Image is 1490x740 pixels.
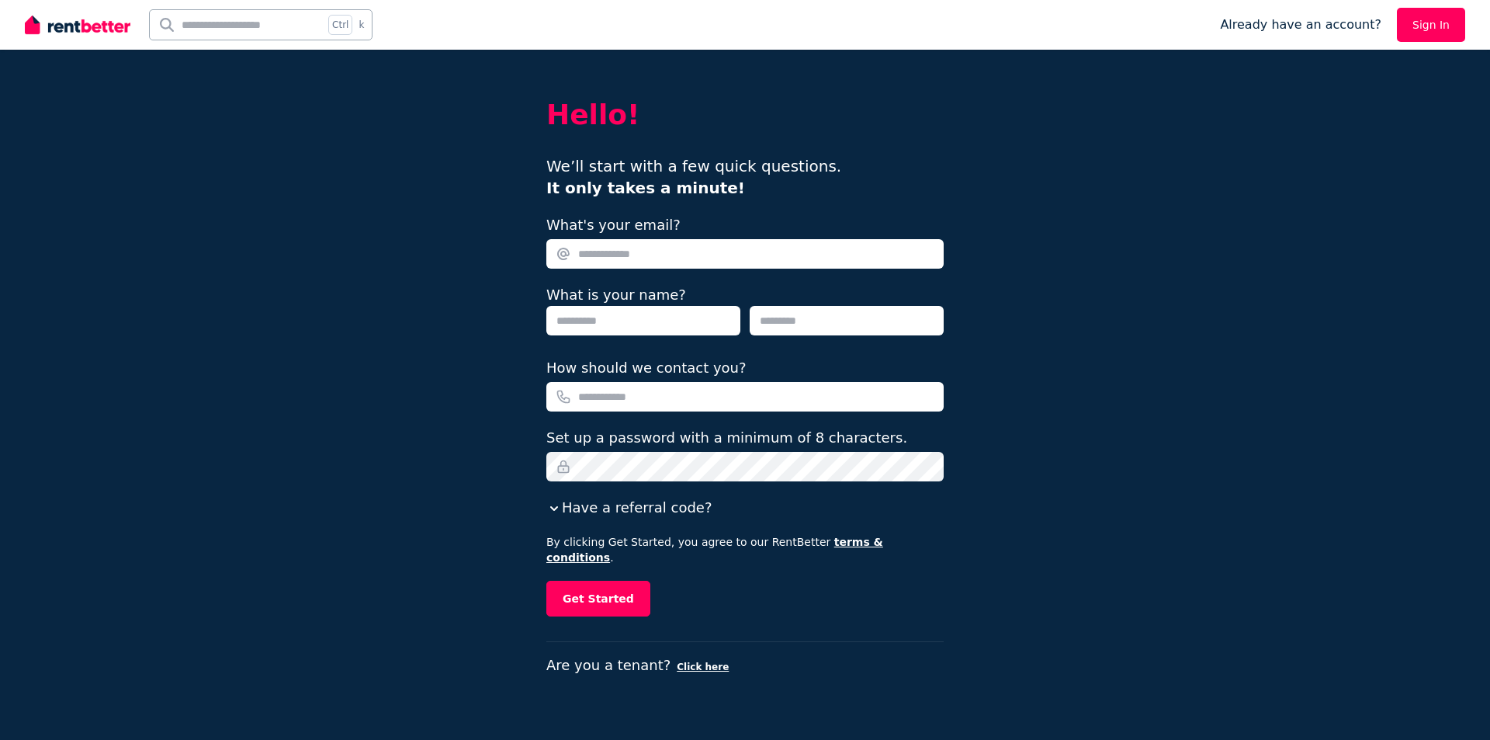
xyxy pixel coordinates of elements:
[546,214,681,236] label: What's your email?
[677,661,729,673] button: Click here
[546,427,907,449] label: Set up a password with a minimum of 8 characters.
[546,497,712,519] button: Have a referral code?
[546,99,944,130] h2: Hello!
[359,19,364,31] span: k
[546,581,650,617] button: Get Started
[25,13,130,36] img: RentBetter
[546,357,747,379] label: How should we contact you?
[328,15,352,35] span: Ctrl
[1397,8,1465,42] a: Sign In
[1220,16,1381,34] span: Already have an account?
[546,534,944,565] p: By clicking Get Started, you agree to our RentBetter .
[546,287,686,303] label: What is your name?
[546,157,841,197] span: We’ll start with a few quick questions.
[546,179,745,197] b: It only takes a minute!
[546,655,944,676] p: Are you a tenant?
